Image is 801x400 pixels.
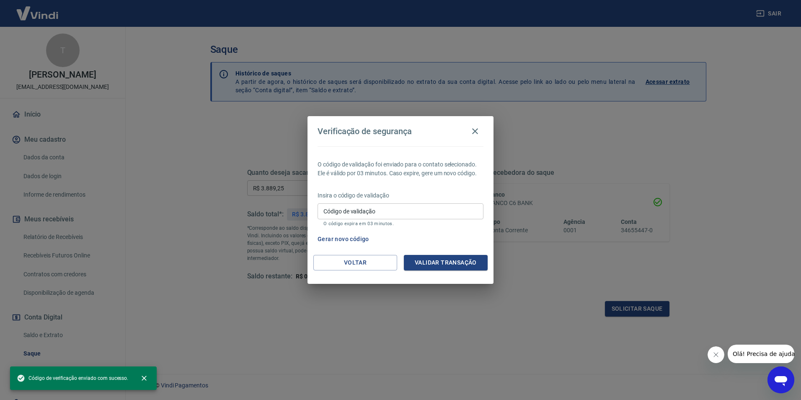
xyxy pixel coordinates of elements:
h4: Verificação de segurança [318,126,412,136]
iframe: Fechar mensagem [708,346,724,363]
button: Gerar novo código [314,231,372,247]
button: Validar transação [404,255,488,270]
button: Voltar [313,255,397,270]
span: Olá! Precisa de ajuda? [5,6,70,13]
button: close [135,369,153,387]
span: Código de verificação enviado com sucesso. [17,374,128,382]
p: O código expira em 03 minutos. [323,221,478,226]
p: Insira o código de validação [318,191,483,200]
iframe: Mensagem da empresa [728,345,794,363]
iframe: Botão para abrir a janela de mensagens [767,366,794,393]
p: O código de validação foi enviado para o contato selecionado. Ele é válido por 03 minutos. Caso e... [318,160,483,178]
